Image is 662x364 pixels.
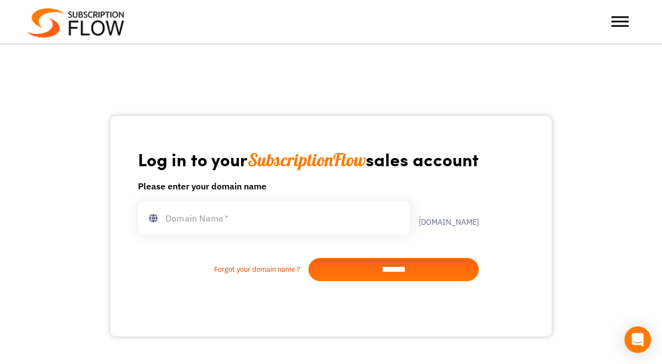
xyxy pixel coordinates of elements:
button: Toggle Menu [611,17,629,27]
h1: Log in to your sales account [138,148,479,171]
label: .[DOMAIN_NAME] [410,210,479,226]
img: Subscriptionflow [28,8,124,38]
span: SubscriptionFlow [248,149,366,171]
a: Forgot your domain name ? [138,264,308,275]
h6: Please enter your domain name [138,180,479,193]
div: Open Intercom Messenger [624,326,651,353]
